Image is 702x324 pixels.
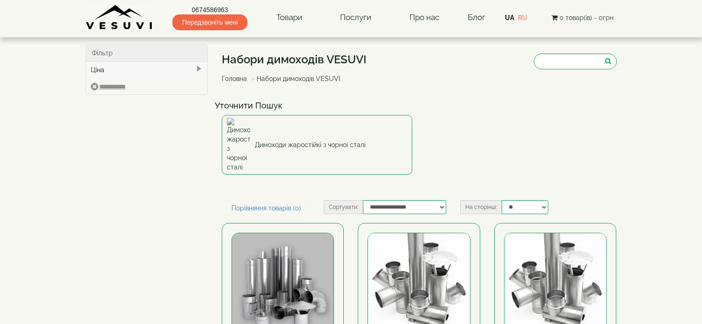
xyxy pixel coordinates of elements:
a: Димоходи жаростійкі з чорної сталі Димоходи жаростійкі з чорної сталі [222,115,412,175]
img: Димоходи жаростійкі з чорної сталі [227,118,250,172]
a: UA [505,14,514,21]
h4: Уточнити Пошук [215,101,624,110]
label: Сортувати: [324,200,363,214]
button: 0 товар(ів) - 0грн [549,13,616,23]
span: Передзвоніть мені [172,14,247,30]
a: Порівняння товарів (0) [222,200,311,216]
a: Товари [267,7,312,28]
li: Набори димоходів VESUVI [249,74,340,83]
span: 0 товар(ів) - 0грн [559,14,613,21]
a: Послуги [331,7,381,28]
img: Завод VESUVI [86,5,153,30]
div: Ціна [86,62,208,78]
div: Фільтр [86,45,208,62]
label: На сторінці: [460,200,502,214]
a: Про нас [400,7,449,28]
h1: Набори димоходів VESUVI [222,54,367,66]
a: 0674586963 [172,5,247,14]
a: Головна [222,75,247,82]
a: Блог [468,13,485,22]
a: RU [518,14,527,21]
